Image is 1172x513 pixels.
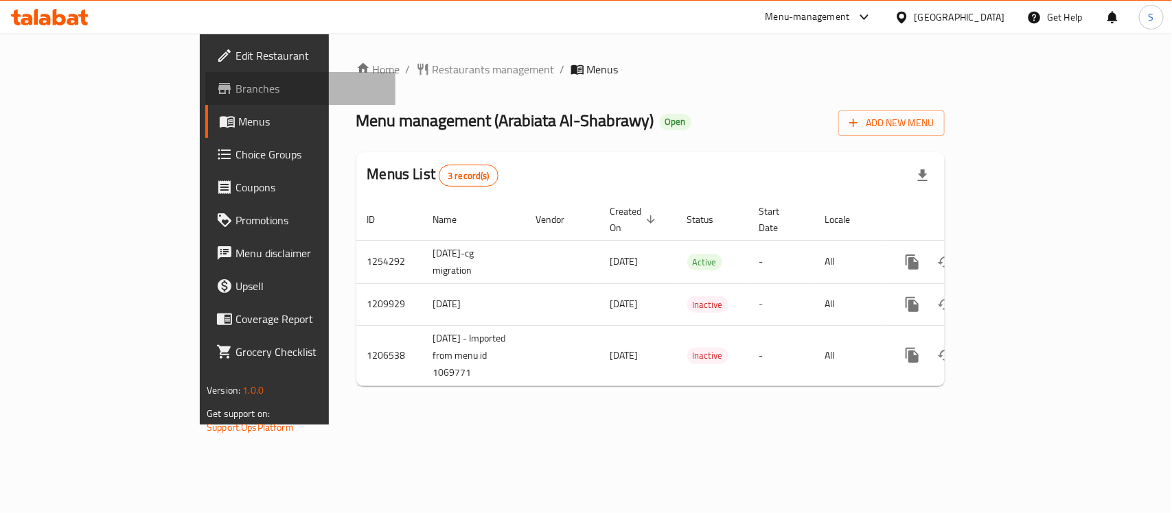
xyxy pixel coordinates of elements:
[205,204,395,237] a: Promotions
[238,113,384,130] span: Menus
[439,169,498,182] span: 3 record(s)
[235,212,384,228] span: Promotions
[687,254,722,270] span: Active
[235,245,384,261] span: Menu disclaimer
[235,80,384,97] span: Branches
[242,381,264,399] span: 1.0.0
[885,199,1039,241] th: Actions
[838,110,945,136] button: Add New Menu
[356,61,945,77] nav: breadcrumb
[207,405,270,422] span: Get support on:
[235,344,384,360] span: Grocery Checklist
[205,270,395,302] a: Upsell
[205,237,395,270] a: Menu disclaimer
[536,211,583,228] span: Vendor
[205,171,395,204] a: Coupons
[235,311,384,327] span: Coverage Report
[906,159,939,192] div: Export file
[687,254,722,270] div: Active
[235,179,384,195] span: Coupons
[433,61,555,77] span: Restaurants management
[205,302,395,335] a: Coverage Report
[929,339,962,372] button: Change Status
[587,61,619,77] span: Menus
[915,10,1005,25] div: [GEOGRAPHIC_DATA]
[610,252,639,270] span: [DATE]
[929,246,962,278] button: Change Status
[422,325,525,385] td: [DATE] - Imported from menu id 1069771
[422,240,525,283] td: [DATE]-cg migration
[610,203,660,236] span: Created On
[896,246,929,278] button: more
[687,211,732,228] span: Status
[825,211,869,228] span: Locale
[367,164,498,187] h2: Menus List
[687,296,728,313] div: Inactive
[235,146,384,163] span: Choice Groups
[235,278,384,294] span: Upsell
[610,295,639,313] span: [DATE]
[433,211,475,228] span: Name
[416,61,555,77] a: Restaurants management
[356,199,1039,386] table: enhanced table
[205,138,395,171] a: Choice Groups
[422,283,525,325] td: [DATE]
[748,240,814,283] td: -
[235,47,384,64] span: Edit Restaurant
[660,114,691,130] div: Open
[814,283,885,325] td: All
[367,211,393,228] span: ID
[759,203,798,236] span: Start Date
[896,288,929,321] button: more
[766,9,850,25] div: Menu-management
[610,346,639,364] span: [DATE]
[660,116,691,128] span: Open
[439,165,498,187] div: Total records count
[748,325,814,385] td: -
[929,288,962,321] button: Change Status
[849,115,934,132] span: Add New Menu
[207,418,294,436] a: Support.OpsPlatform
[814,325,885,385] td: All
[207,381,240,399] span: Version:
[356,105,654,136] span: Menu management ( Arabiata Al-Shabrawy )
[896,339,929,372] button: more
[748,283,814,325] td: -
[560,61,565,77] li: /
[687,297,728,313] span: Inactive
[205,105,395,138] a: Menus
[205,39,395,72] a: Edit Restaurant
[406,61,411,77] li: /
[205,335,395,368] a: Grocery Checklist
[1149,10,1154,25] span: S
[814,240,885,283] td: All
[205,72,395,105] a: Branches
[687,348,728,363] span: Inactive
